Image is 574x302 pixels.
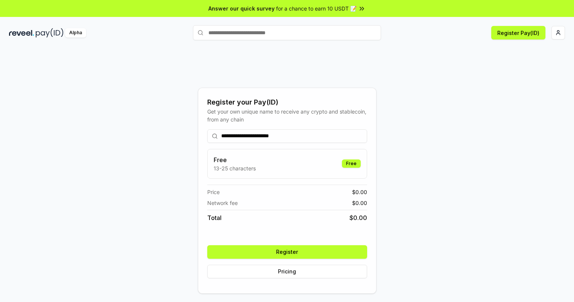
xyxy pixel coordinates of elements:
[65,28,86,38] div: Alpha
[342,159,361,168] div: Free
[276,5,357,12] span: for a chance to earn 10 USDT 📝
[349,213,367,222] span: $ 0.00
[207,213,222,222] span: Total
[207,245,367,259] button: Register
[491,26,545,39] button: Register Pay(ID)
[9,28,34,38] img: reveel_dark
[207,265,367,278] button: Pricing
[36,28,64,38] img: pay_id
[214,164,256,172] p: 13-25 characters
[207,188,220,196] span: Price
[207,108,367,123] div: Get your own unique name to receive any crypto and stablecoin, from any chain
[207,199,238,207] span: Network fee
[352,199,367,207] span: $ 0.00
[207,97,367,108] div: Register your Pay(ID)
[352,188,367,196] span: $ 0.00
[208,5,275,12] span: Answer our quick survey
[214,155,256,164] h3: Free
